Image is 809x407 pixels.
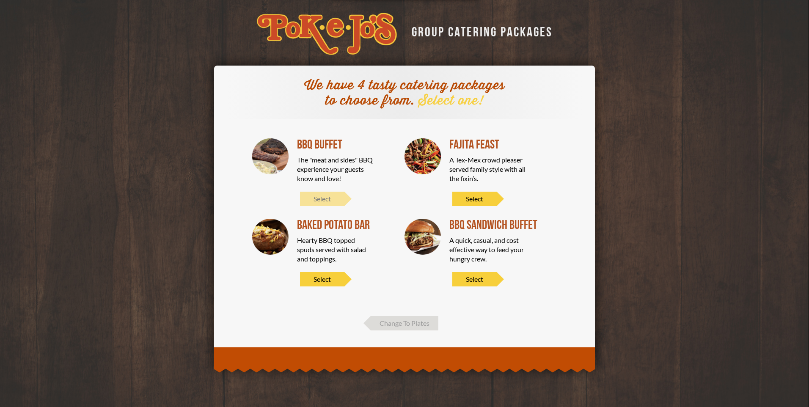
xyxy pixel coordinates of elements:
span: Select [452,192,497,206]
div: Baked Potato Bar [297,219,392,231]
div: A Tex-Mex crowd pleaser served family style with all the fixin’s. [449,155,526,183]
div: The "meat and sides" BBQ experience your guests know and love! [297,155,373,183]
div: Fajita Feast [449,138,544,151]
span: Select [300,272,344,286]
img: BBQ SANDWICH BUFFET [404,219,441,255]
div: BBQ Buffet [297,138,392,151]
img: Fajita Feast [404,138,441,175]
div: We have 4 tasty catering packages to choose from. [299,78,510,109]
div: GROUP CATERING PACKAGES [405,22,553,38]
span: Change To Plates [371,316,438,330]
img: BBQ Buffet [252,138,289,175]
span: Select [300,192,344,206]
img: Baked Potato Bar [252,219,289,255]
div: Hearty BBQ topped spuds served with salad and toppings. [297,236,373,264]
span: Select one! [418,93,484,109]
div: BBQ SANDWICH BUFFET [449,219,544,231]
div: A quick, casual, and cost effective way to feed your hungry crew. [449,236,526,264]
span: Select [452,272,497,286]
img: logo-34603ddf.svg [257,13,397,55]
